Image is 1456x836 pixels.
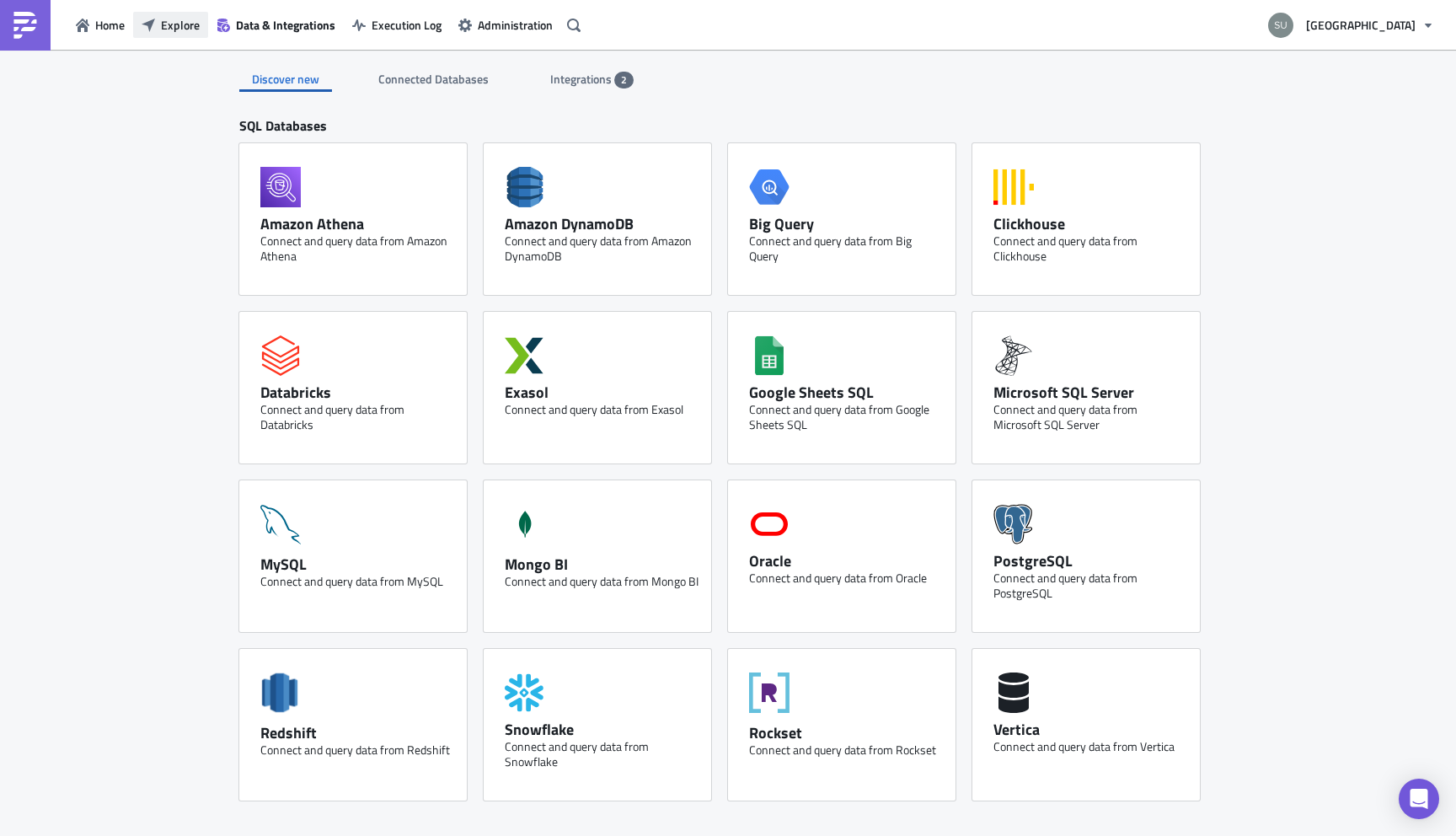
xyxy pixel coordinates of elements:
[450,12,561,38] button: Administration
[260,233,454,264] div: Connect and query data from Amazon Athena
[749,723,943,742] div: Rockset
[993,402,1187,432] div: Connect and query data from Microsoft SQL Server
[1266,11,1295,40] img: Avatar
[505,402,699,417] div: Connect and query data from Exasol
[749,383,943,402] div: Google Sheets SQL
[12,12,39,39] img: PushMetrics
[993,739,1187,754] div: Connect and query data from Vertica
[505,233,699,264] div: Connect and query data from Amazon DynamoDB
[749,214,943,233] div: Big Query
[749,233,943,264] div: Connect and query data from Big Query
[260,555,454,574] div: MySQL
[505,574,699,589] div: Connect and query data from Mongo BI
[260,383,454,402] div: Databricks
[260,402,454,432] div: Connect and query data from Databricks
[133,12,208,38] button: Explore
[993,383,1187,402] div: Microsoft SQL Server
[236,16,335,34] span: Data & Integrations
[749,402,943,432] div: Connect and query data from Google Sheets SQL
[505,555,699,574] div: Mongo BI
[993,571,1187,601] div: Connect and query data from PostgreSQL
[1399,779,1439,819] div: Open Intercom Messenger
[993,720,1187,739] div: Vertica
[749,742,943,758] div: Connect and query data from Rockset
[344,12,450,38] button: Execution Log
[505,720,699,739] div: Snowflake
[67,12,133,38] button: Home
[993,551,1187,571] div: PostgreSQL
[239,67,332,92] div: Discover new
[260,742,454,758] div: Connect and query data from Redshift
[260,723,454,742] div: Redshift
[993,214,1187,233] div: Clickhouse
[749,571,943,586] div: Connect and query data from Oracle
[260,214,454,233] div: Amazon Athena
[260,574,454,589] div: Connect and query data from MySQL
[372,16,442,34] span: Execution Log
[749,551,943,571] div: Oracle
[550,70,614,88] span: Integrations
[1258,7,1443,44] button: [GEOGRAPHIC_DATA]
[505,383,699,402] div: Exasol
[621,73,627,87] span: 2
[1306,16,1416,34] span: [GEOGRAPHIC_DATA]
[239,117,1217,143] div: SQL Databases
[161,16,200,34] span: Explore
[505,214,699,233] div: Amazon DynamoDB
[478,16,553,34] span: Administration
[505,739,699,769] div: Connect and query data from Snowflake
[993,233,1187,264] div: Connect and query data from Clickhouse
[208,12,344,38] button: Data & Integrations
[378,70,491,88] span: Connected Databases
[95,16,125,34] span: Home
